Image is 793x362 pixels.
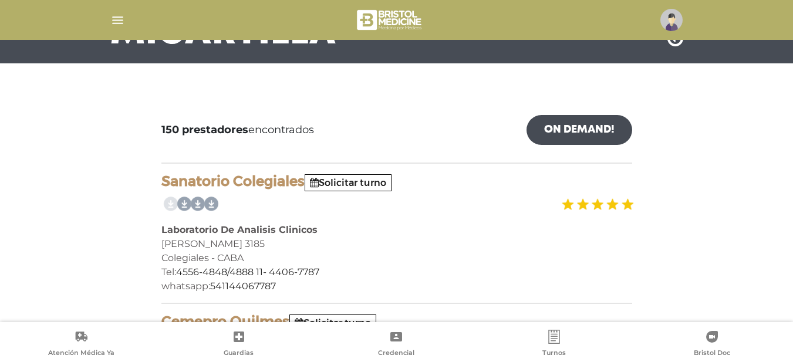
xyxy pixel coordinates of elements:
[176,266,319,278] a: 4556-4848/4888 11- 4406-7787
[110,19,336,49] h3: Mi Cartilla
[694,349,730,359] span: Bristol Doc
[161,122,314,138] span: encontrados
[378,349,414,359] span: Credencial
[560,191,634,218] img: estrellas_badge.png
[161,313,632,330] h4: Cemepro Quilmes
[48,349,114,359] span: Atención Médica Ya
[161,265,632,279] div: Tel:
[475,330,633,360] a: Turnos
[633,330,791,360] a: Bristol Doc
[161,123,248,136] b: 150 prestadores
[310,177,386,188] a: Solicitar turno
[224,349,254,359] span: Guardias
[355,6,425,34] img: bristol-medicine-blanco.png
[161,279,632,293] div: whatsapp:
[161,251,632,265] div: Colegiales - CABA
[161,237,632,251] div: [PERSON_NAME] 3185
[527,115,632,145] a: On Demand!
[542,349,566,359] span: Turnos
[2,330,160,360] a: Atención Médica Ya
[161,173,632,190] h4: Sanatorio Colegiales
[161,224,318,235] b: Laboratorio De Analisis Clinicos
[160,330,318,360] a: Guardias
[660,9,683,31] img: profile-placeholder.svg
[295,317,371,329] a: Solicitar turno
[318,330,475,360] a: Credencial
[210,280,276,292] a: 541144067787
[110,13,125,28] img: Cober_menu-lines-white.svg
